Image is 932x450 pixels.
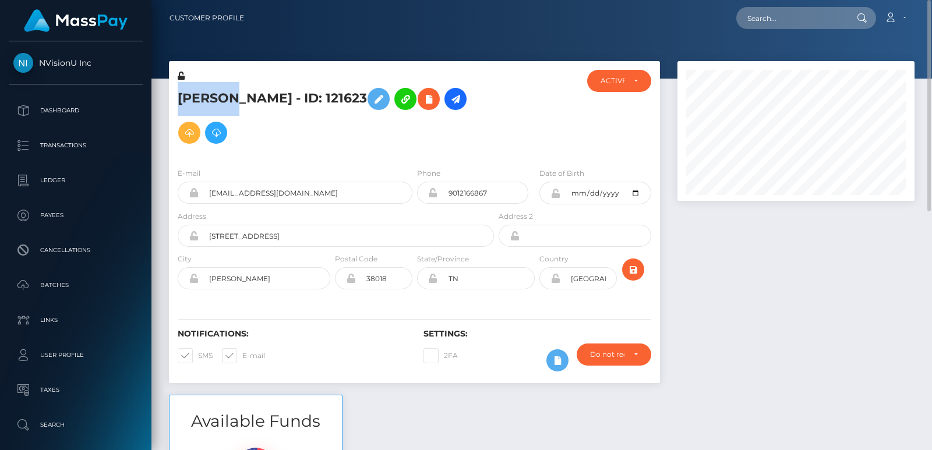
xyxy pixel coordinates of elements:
[222,348,265,363] label: E-mail
[9,58,143,68] span: NVisionU Inc
[178,329,406,339] h6: Notifications:
[9,375,143,405] a: Taxes
[9,341,143,370] a: User Profile
[423,329,652,339] h6: Settings:
[13,381,138,399] p: Taxes
[9,306,143,335] a: Links
[539,254,569,264] label: Country
[587,70,652,92] button: ACTIVE
[170,6,244,30] a: Customer Profile
[178,211,206,222] label: Address
[178,254,192,264] label: City
[9,410,143,440] a: Search
[13,207,138,224] p: Payees
[9,166,143,195] a: Ledger
[13,172,138,189] p: Ledger
[499,211,533,222] label: Address 2
[577,343,651,366] button: Do not require
[539,168,584,179] label: Date of Birth
[13,416,138,434] p: Search
[178,82,488,150] h5: [PERSON_NAME] - ID: 121623
[13,102,138,119] p: Dashboard
[13,53,33,73] img: NVisionU Inc
[178,348,213,363] label: SMS
[335,254,377,264] label: Postal Code
[444,88,467,110] a: Initiate Payout
[590,350,624,359] div: Do not require
[170,410,342,433] h3: Available Funds
[24,9,128,32] img: MassPay Logo
[417,168,440,179] label: Phone
[9,236,143,265] a: Cancellations
[9,271,143,300] a: Batches
[13,137,138,154] p: Transactions
[736,7,846,29] input: Search...
[13,277,138,294] p: Batches
[423,348,458,363] label: 2FA
[178,168,200,179] label: E-mail
[13,311,138,329] p: Links
[13,346,138,364] p: User Profile
[9,96,143,125] a: Dashboard
[417,254,469,264] label: State/Province
[9,131,143,160] a: Transactions
[601,76,625,86] div: ACTIVE
[13,242,138,259] p: Cancellations
[9,201,143,230] a: Payees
